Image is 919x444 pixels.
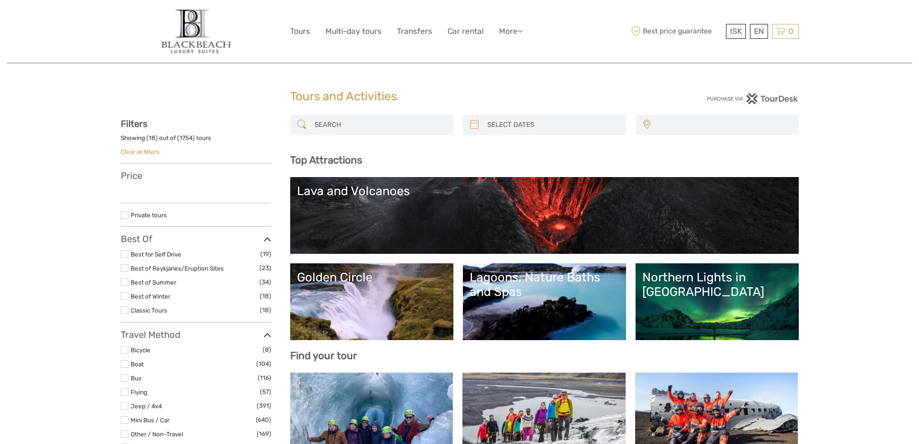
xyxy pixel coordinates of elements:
div: Northern Lights in [GEOGRAPHIC_DATA] [642,270,792,299]
b: Top Attractions [290,154,362,166]
a: Best of Reykjanes/Eruption Sites [131,265,224,272]
span: (104) [256,359,271,369]
a: Jeep / 4x4 [131,402,162,410]
div: EN [750,24,768,39]
div: Lagoons, Nature Baths and Spas [470,270,619,299]
span: (640) [256,415,271,425]
a: Flying [131,388,147,396]
span: (23) [259,263,271,273]
a: Transfers [397,25,432,38]
a: Best of Winter [131,293,170,300]
span: (169) [257,429,271,439]
h3: Travel Method [121,329,271,340]
a: Mini Bus / Car [131,416,170,424]
span: (19) [260,249,271,259]
span: (116) [258,373,271,383]
span: (18) [260,291,271,301]
input: SELECT DATES [484,117,622,133]
a: Golden Circle [297,270,447,333]
h3: Best Of [121,234,271,244]
span: (18) [260,305,271,315]
a: Bicycle [131,346,151,354]
strong: Filters [121,118,147,129]
a: More [499,25,523,38]
a: Lagoons, Nature Baths and Spas [470,270,619,333]
span: ISK [730,27,742,36]
label: 1754 [179,134,193,142]
a: Best for Self Drive [131,251,181,258]
b: Find your tour [290,350,357,362]
div: Lava and Volcanoes [297,184,792,198]
a: Clear all filters [121,148,160,155]
h1: Tours and Activities [290,89,629,104]
a: Other / Non-Travel [131,430,183,438]
span: (57) [260,387,271,397]
a: Tours [290,25,310,38]
input: SEARCH [311,117,449,133]
a: Northern Lights in [GEOGRAPHIC_DATA] [642,270,792,333]
a: Classic Tours [131,307,167,314]
a: Lava and Volcanoes [297,184,792,247]
span: (8) [263,345,271,355]
a: Best of Summer [131,279,176,286]
a: Multi-day tours [325,25,382,38]
a: Boat [131,360,144,368]
span: (391) [257,401,271,411]
div: Showing ( ) out of ( ) tours [121,134,271,148]
span: (34) [259,277,271,287]
span: 0 [787,27,795,36]
a: Private tours [131,211,167,219]
span: Best price guarantee [629,24,724,39]
img: 821-d0172702-669c-46bc-8e7c-1716aae4eeb1_logo_big.jpg [156,7,235,56]
a: Bus [131,374,141,382]
label: 18 [149,134,156,142]
div: Golden Circle [297,270,447,285]
h3: Price [121,170,271,181]
a: Car rental [448,25,484,38]
img: PurchaseViaTourDesk.png [707,93,798,104]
